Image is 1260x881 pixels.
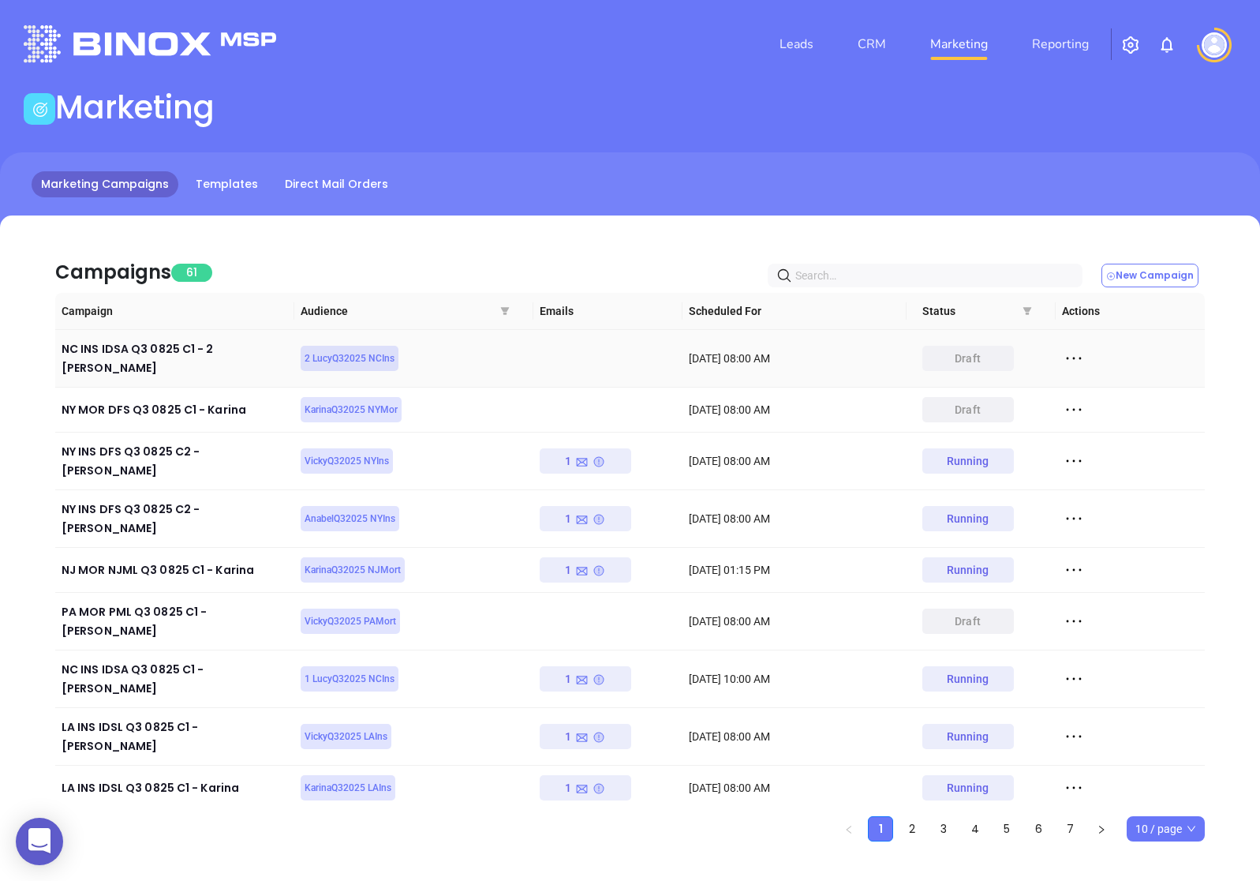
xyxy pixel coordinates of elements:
div: PA MOR PML Q3 0825 C1 - [PERSON_NAME] [62,602,288,640]
a: Templates [186,171,267,197]
div: Running [947,666,989,692]
div: [DATE] 08:00 AM [689,779,900,797]
a: 2 [900,817,924,841]
div: draft [955,609,981,634]
span: right [1097,825,1106,834]
div: [DATE] 08:00 AM [689,350,900,367]
span: 61 [171,264,212,282]
div: draft [955,346,981,371]
div: LA INS IDSL Q3 0825 C1 - [PERSON_NAME] [62,718,288,755]
li: 7 [1057,816,1082,842]
div: NC INS IDSA Q3 0825 C1 - 2 [PERSON_NAME] [62,339,288,377]
img: iconSetting [1121,36,1140,54]
th: Campaign [55,293,294,330]
th: Emails [533,293,682,330]
li: 5 [994,816,1019,842]
li: Previous Page [836,816,862,842]
span: 1 LucyQ32025 NCIns [305,670,394,688]
div: [DATE] 10:00 AM [689,670,900,688]
a: Reporting [1026,28,1095,60]
img: iconNotification [1157,36,1176,54]
button: right [1089,816,1114,842]
span: AnabelQ32025 NYIns [305,510,395,527]
span: VickyQ32025 NYIns [305,452,389,470]
a: 1 [869,817,892,841]
div: Running [947,724,989,749]
div: [DATE] 08:00 AM [689,401,900,418]
a: Leads [773,28,820,60]
div: 1 [565,557,605,583]
div: [DATE] 08:00 AM [689,613,900,630]
span: left [844,825,854,834]
span: filter [497,293,513,329]
img: user [1202,32,1227,58]
li: 2 [899,816,925,842]
span: 2 LucyQ32025 NCIns [305,350,394,367]
span: KarinaQ32025 NYMor [305,401,398,418]
th: Scheduled For [682,293,907,330]
div: Running [947,506,989,531]
span: filter [1019,293,1035,329]
button: left [836,816,862,842]
a: Marketing [924,28,994,60]
div: LA INS IDSL Q3 0825 C1 - Karina [62,778,288,797]
a: 6 [1026,817,1050,841]
span: Status [922,302,1049,320]
div: NY INS DFS Q3 0825 C2 - [PERSON_NAME] [62,500,288,538]
span: Audience [301,302,527,320]
a: 5 [995,817,1019,841]
a: 3 [932,817,955,841]
span: 10 / page [1135,817,1196,841]
div: NC INS IDSA Q3 0825 C1 - [PERSON_NAME] [62,660,288,698]
input: Search… [795,267,1061,284]
div: NY MOR DFS Q3 0825 C1 - Karina [62,400,288,419]
div: [DATE] 08:00 AM [689,728,900,745]
a: CRM [851,28,892,60]
th: Actions [1056,293,1205,330]
span: KarinaQ32025 LAIns [305,779,391,797]
a: Direct Mail Orders [275,171,398,197]
li: 4 [963,816,988,842]
div: Page Size [1127,816,1205,842]
div: [DATE] 08:00 AM [689,510,900,527]
span: KarinaQ32025 NJMort [305,561,401,579]
a: 4 [963,817,987,841]
a: 7 [1058,817,1082,841]
img: logo [24,25,276,62]
div: Running [947,448,989,474]
div: 1 [565,775,605,800]
div: [DATE] 01:15 PM [689,561,900,579]
div: NJ MOR NJML Q3 0825 C1 - Karina [62,560,288,579]
div: Running [947,775,989,800]
li: 3 [931,816,956,842]
li: 6 [1026,816,1051,842]
a: Marketing Campaigns [32,171,178,197]
li: 1 [868,816,893,842]
div: Running [947,557,989,583]
span: filter [500,306,510,316]
span: VickyQ32025 PAMort [305,613,396,630]
div: Campaigns [55,258,171,287]
li: Next Page [1089,816,1114,842]
button: New Campaign [1101,264,1198,287]
span: VickyQ32025 LAIns [305,728,387,745]
div: [DATE] 08:00 AM [689,452,900,470]
div: 1 [565,724,605,749]
div: NY INS DFS Q3 0825 C2 - [PERSON_NAME] [62,442,288,480]
div: draft [955,397,981,422]
div: 1 [565,506,605,531]
h1: Marketing [55,88,215,126]
span: filter [1023,306,1032,316]
div: 1 [565,448,605,474]
div: 1 [565,666,605,692]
